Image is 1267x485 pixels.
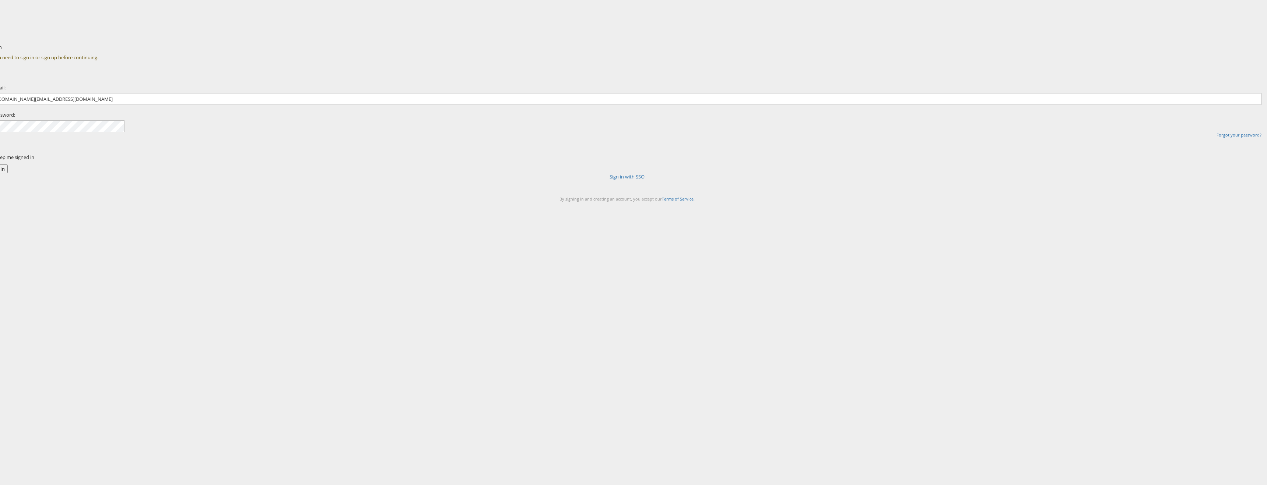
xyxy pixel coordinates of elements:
a: Terms of Service [662,196,694,202]
a: Forgot your password? [1217,132,1261,138]
a: Sign in with SSO [610,173,645,180]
